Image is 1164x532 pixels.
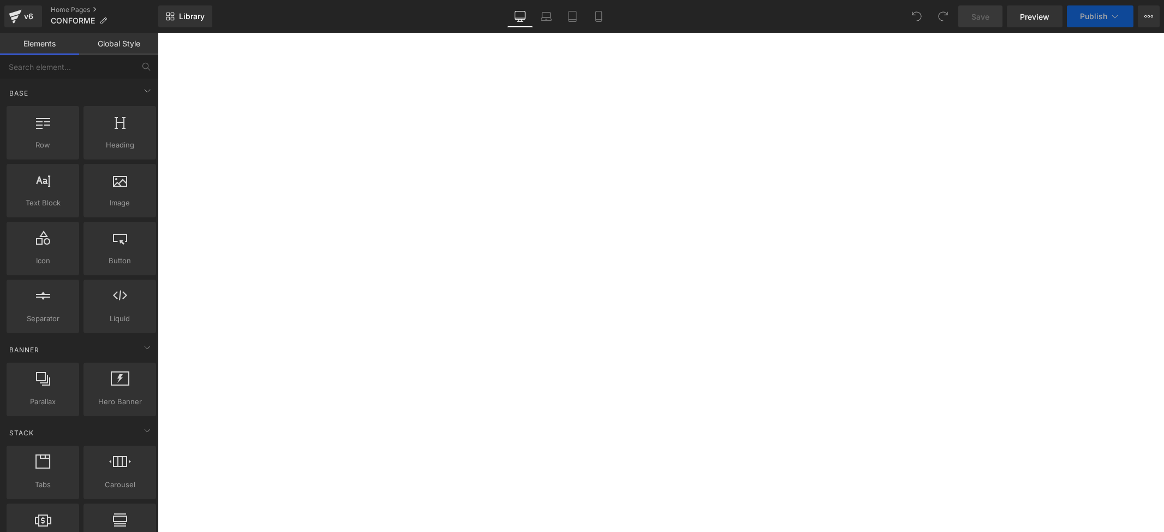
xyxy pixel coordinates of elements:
a: Global Style [79,33,158,55]
button: Publish [1067,5,1133,27]
span: Row [10,139,76,151]
a: Home Pages [51,5,158,14]
span: Banner [8,345,40,355]
span: Separator [10,313,76,324]
span: Base [8,88,29,98]
span: Library [179,11,205,21]
span: Liquid [87,313,153,324]
span: Hero Banner [87,396,153,407]
span: CONFORME [51,16,95,25]
a: Mobile [586,5,612,27]
span: Carousel [87,479,153,490]
a: New Library [158,5,212,27]
a: Preview [1007,5,1062,27]
a: Tablet [559,5,586,27]
span: Publish [1080,12,1107,21]
a: v6 [4,5,42,27]
button: Undo [906,5,928,27]
span: Heading [87,139,153,151]
a: Laptop [533,5,559,27]
span: Stack [8,428,35,438]
span: Tabs [10,479,76,490]
span: Preview [1020,11,1049,22]
div: v6 [22,9,35,23]
button: More [1138,5,1160,27]
span: Parallax [10,396,76,407]
span: Text Block [10,197,76,209]
span: Image [87,197,153,209]
button: Redo [932,5,954,27]
a: Desktop [507,5,533,27]
span: Save [971,11,989,22]
span: Button [87,255,153,267]
span: Icon [10,255,76,267]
